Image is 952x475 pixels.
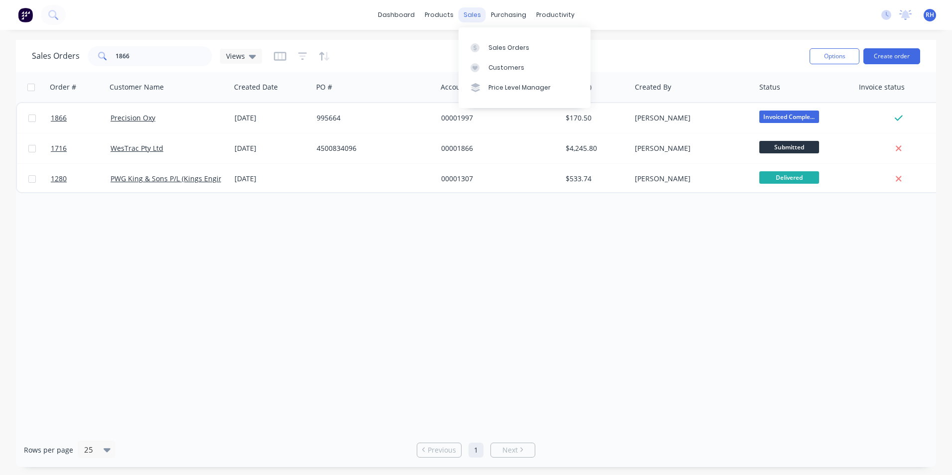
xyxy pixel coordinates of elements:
span: Invoiced Comple... [759,111,819,123]
div: Sales Orders [488,43,529,52]
div: PO # [316,82,332,92]
a: Precision Oxy [111,113,155,122]
div: Customer Name [110,82,164,92]
span: 1280 [51,174,67,184]
a: 1866 [51,103,111,133]
div: [PERSON_NAME] [635,143,745,153]
span: RH [926,10,934,19]
div: 4500834096 [317,143,427,153]
div: Created By [635,82,671,92]
a: Next page [491,445,535,455]
div: 00001866 [441,143,552,153]
div: products [420,7,459,22]
a: dashboard [373,7,420,22]
a: 1280 [51,164,111,194]
span: Next [502,445,518,455]
div: Price Level Manager [488,83,551,92]
div: productivity [531,7,580,22]
div: [PERSON_NAME] [635,174,745,184]
div: $170.50 [566,113,624,123]
img: Factory [18,7,33,22]
div: 00001307 [441,174,552,184]
div: Customers [488,63,524,72]
ul: Pagination [413,443,539,458]
div: 995664 [317,113,427,123]
div: [DATE] [235,174,309,184]
a: Previous page [417,445,461,455]
span: 1716 [51,143,67,153]
a: WesTrac Pty Ltd [111,143,163,153]
span: Delivered [759,171,819,184]
div: Created Date [234,82,278,92]
a: Sales Orders [459,37,591,57]
a: PWG King & Sons P/L (Kings Engineering) [111,174,246,183]
span: 1866 [51,113,67,123]
div: [DATE] [235,113,309,123]
a: Price Level Manager [459,78,591,98]
span: Rows per page [24,445,73,455]
h1: Sales Orders [32,51,80,61]
div: Order # [50,82,76,92]
a: Customers [459,58,591,78]
input: Search... [116,46,213,66]
div: Status [759,82,780,92]
div: purchasing [486,7,531,22]
span: Previous [428,445,456,455]
div: [DATE] [235,143,309,153]
div: 00001997 [441,113,552,123]
div: [PERSON_NAME] [635,113,745,123]
div: $4,245.80 [566,143,624,153]
div: Invoice status [859,82,905,92]
div: Accounting Order # [441,82,506,92]
span: Submitted [759,141,819,153]
div: $533.74 [566,174,624,184]
a: 1716 [51,133,111,163]
span: Views [226,51,245,61]
button: Create order [863,48,920,64]
a: Page 1 is your current page [469,443,483,458]
div: sales [459,7,486,22]
button: Options [810,48,859,64]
